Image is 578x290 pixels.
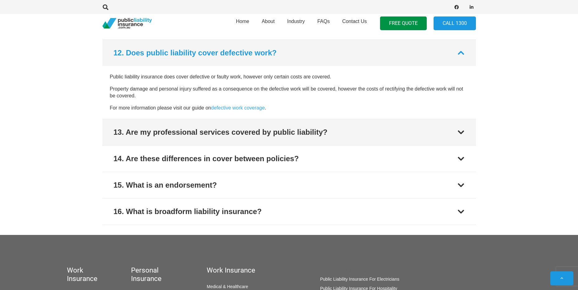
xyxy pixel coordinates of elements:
div: 15. What is an endorsement? [114,180,217,191]
a: FREE QUOTE [380,16,427,30]
a: Call 1300 [434,16,476,30]
a: Back to top [550,271,573,285]
a: Facebook [452,3,461,12]
button: 16. What is broadform liability insurance? [102,199,476,225]
a: Industry [281,12,311,35]
p: Public liability insurance does cover defective or faulty work, however only certain costs are co... [110,73,468,80]
div: 14. Are these differences in cover between policies? [114,153,299,164]
p: Property damage and personal injury suffered as a consequence on the defective work will be cover... [110,86,468,100]
a: About [256,12,281,35]
a: defective work coverage [211,105,265,110]
a: Medical & Healthcare [207,284,248,289]
a: Search [100,4,112,10]
h5: Work Insurance [207,266,284,274]
div: 13. Are my professional services covered by public liability? [114,127,327,138]
a: LinkedIn [467,3,476,12]
a: FAQs [311,12,336,35]
button: 14. Are these differences in cover between policies? [102,146,476,172]
span: Industry [287,19,305,24]
button: 13. Are my professional services covered by public liability? [102,119,476,145]
h5: Personal Insurance [131,266,171,283]
a: pli_logotransparent [102,18,152,29]
span: About [262,19,275,24]
a: Contact Us [336,12,373,35]
span: Contact Us [342,19,367,24]
span: FAQs [317,19,330,24]
div: 16. What is broadform liability insurance? [114,206,262,217]
span: Home [236,19,249,24]
a: Public Liability Insurance For Electricians [320,277,399,282]
button: 12. Does public liability cover defective work? [102,40,476,66]
button: 15. What is an endorsement? [102,172,476,198]
h5: Work Insurance [320,266,435,274]
h5: Work Insurance [67,266,95,283]
p: For more information please visit our guide on . [110,105,468,111]
div: 12. Does public liability cover defective work? [114,47,277,58]
a: Home [230,12,256,35]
